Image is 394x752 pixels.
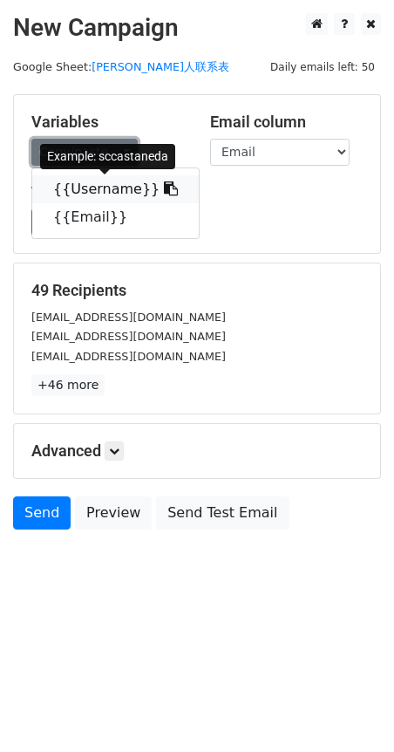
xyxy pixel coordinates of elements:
a: +46 more [31,374,105,396]
h5: Email column [210,113,363,132]
a: {{Username}} [32,175,199,203]
h5: 49 Recipients [31,281,363,300]
a: Send [13,496,71,530]
a: Preview [75,496,152,530]
span: Daily emails left: 50 [264,58,381,77]
small: Google Sheet: [13,60,229,73]
div: 聊天小组件 [307,668,394,752]
div: Example: sccastaneda [40,144,175,169]
h2: New Campaign [13,13,381,43]
iframe: Chat Widget [307,668,394,752]
a: [PERSON_NAME]人联系表 [92,60,229,73]
a: {{Email}} [32,203,199,231]
small: [EMAIL_ADDRESS][DOMAIN_NAME] [31,311,226,324]
a: Daily emails left: 50 [264,60,381,73]
small: [EMAIL_ADDRESS][DOMAIN_NAME] [31,350,226,363]
small: [EMAIL_ADDRESS][DOMAIN_NAME] [31,330,226,343]
a: Copy/paste... [31,139,138,166]
h5: Advanced [31,441,363,461]
a: Send Test Email [156,496,289,530]
h5: Variables [31,113,184,132]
